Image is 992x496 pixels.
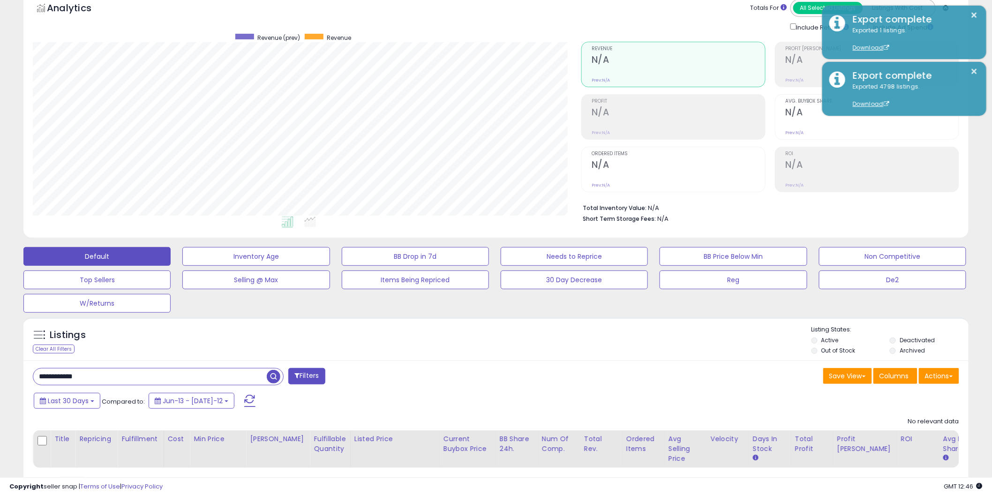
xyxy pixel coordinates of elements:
div: Profit [PERSON_NAME] [837,434,893,454]
button: Columns [873,368,917,384]
label: Active [821,336,839,344]
button: Default [23,247,171,266]
span: Profit [PERSON_NAME] [785,46,959,52]
span: Columns [879,371,909,381]
button: Selling @ Max [182,271,330,289]
button: Reg [660,271,807,289]
button: 30 Day Decrease [501,271,648,289]
button: Items Being Repriced [342,271,489,289]
div: Fulfillment [121,434,159,444]
h2: N/A [785,107,959,120]
span: Revenue [592,46,765,52]
button: Listings With Cost [863,2,932,14]
button: Needs to Reprice [501,247,648,266]
div: Clear All Filters [33,345,75,353]
button: × [971,9,978,21]
a: Privacy Policy [121,482,163,491]
div: Export complete [846,69,979,83]
div: Ordered Items [626,434,661,454]
small: Prev: N/A [592,77,610,83]
div: Exported 4798 listings. [846,83,979,109]
small: Prev: N/A [592,130,610,135]
button: BB Drop in 7d [342,247,489,266]
span: N/A [657,214,669,223]
p: Listing States: [812,325,969,334]
div: Velocity [711,434,745,444]
span: Compared to: [102,397,145,406]
b: Total Inventory Value: [583,204,646,212]
div: Repricing [79,434,113,444]
span: Ordered Items [592,151,765,157]
small: Prev: N/A [785,182,804,188]
span: 2025-08-12 12:46 GMT [944,482,983,491]
strong: Copyright [9,482,44,491]
div: Fulfillable Quantity [314,434,346,454]
div: Current Buybox Price [443,434,492,454]
div: Total Rev. [584,434,618,454]
span: Revenue (prev) [257,34,300,42]
div: Days In Stock [753,434,787,454]
label: Out of Stock [821,346,856,354]
h5: Listings [50,329,86,342]
div: BB Share 24h. [500,434,534,454]
span: ROI [785,151,959,157]
span: Last 30 Days [48,396,89,406]
button: W/Returns [23,294,171,313]
div: Include Returns [783,22,861,32]
div: No relevant data [908,417,959,426]
button: Top Sellers [23,271,171,289]
div: Title [54,434,71,444]
h2: N/A [785,159,959,172]
h2: N/A [785,54,959,67]
button: All Selected Listings [793,2,863,14]
button: Last 30 Days [34,393,100,409]
button: De2 [819,271,966,289]
div: Min Price [194,434,242,444]
span: Jun-13 - [DATE]-12 [163,396,223,406]
button: × [971,66,978,77]
small: Days In Stock. [753,454,759,462]
label: Deactivated [900,336,935,344]
small: Prev: N/A [592,182,610,188]
small: Avg BB Share. [943,454,949,462]
button: Save View [823,368,872,384]
span: Revenue [327,34,351,42]
div: Avg BB Share [943,434,977,454]
div: Total Profit [795,434,829,454]
h5: Analytics [47,1,110,17]
a: Terms of Use [80,482,120,491]
small: Prev: N/A [785,77,804,83]
button: Jun-13 - [DATE]-12 [149,393,234,409]
span: Profit [592,99,765,104]
b: Short Term Storage Fees: [583,215,656,223]
span: Avg. Buybox Share [785,99,959,104]
button: Filters [288,368,325,384]
h2: N/A [592,107,765,120]
div: Exported 1 listings. [846,26,979,53]
div: Avg Selling Price [669,434,703,464]
h2: N/A [592,159,765,172]
div: seller snap | | [9,482,163,491]
button: Non Competitive [819,247,966,266]
button: Actions [919,368,959,384]
div: Listed Price [354,434,436,444]
label: Archived [900,346,925,354]
a: Download [853,44,889,52]
div: Totals For [751,4,787,13]
div: [PERSON_NAME] [250,434,306,444]
div: Num of Comp. [542,434,576,454]
div: Export complete [846,13,979,26]
button: Inventory Age [182,247,330,266]
small: Prev: N/A [785,130,804,135]
div: Cost [168,434,186,444]
button: BB Price Below Min [660,247,807,266]
a: Download [853,100,889,108]
h2: N/A [592,54,765,67]
li: N/A [583,202,952,213]
div: ROI [901,434,935,444]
